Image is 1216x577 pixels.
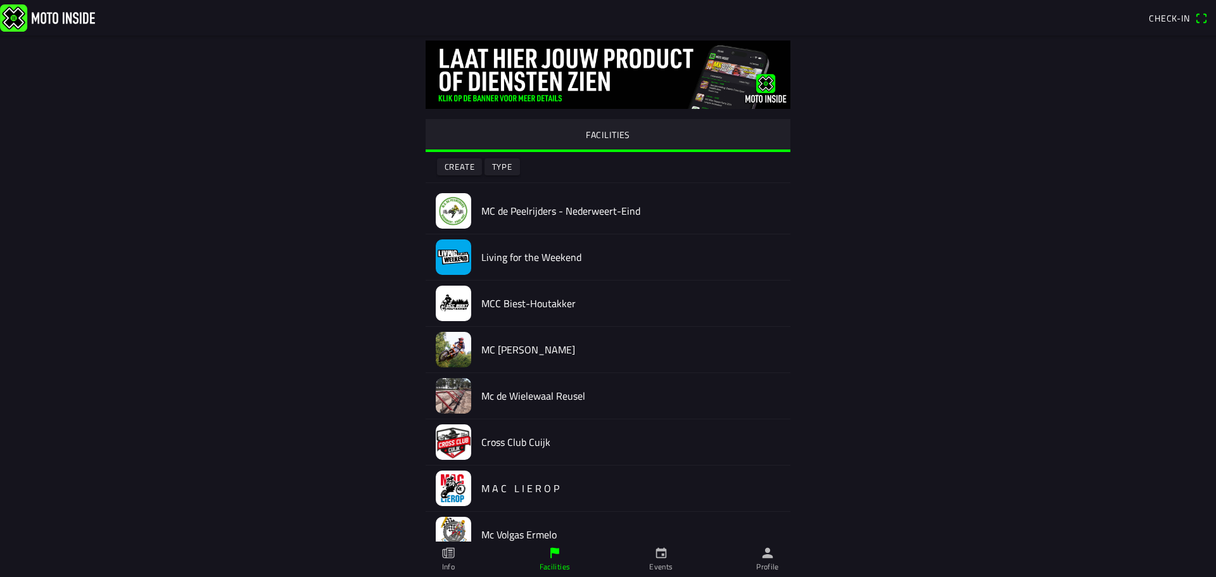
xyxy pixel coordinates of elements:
img: fZaLbSkDvnr1C4GUSZfQfuKvSpE6MliCMoEx3pMa.jpg [436,517,471,552]
ion-text: Create [445,163,475,171]
ion-label: Events [649,561,673,573]
img: gq2TelBLMmpi4fWFHNg00ygdNTGbkoIX0dQjbKR7.jpg [426,41,790,109]
ion-label: Info [442,561,455,573]
ion-label: Profile [756,561,779,573]
ion-segment-button: FACILITIES [426,119,790,152]
h2: M A C L I E R O P [481,483,780,495]
img: iSUQscf9i1joESlnIyEiMfogXz7Bc5tjPeDLpnIM.jpeg [436,239,471,275]
ion-button: Type [484,158,520,175]
ion-icon: person [761,546,775,560]
span: Check-in [1149,11,1190,25]
h2: Cross Club Cuijk [481,436,780,448]
img: OVnFQxerog5cC59gt7GlBiORcCq4WNUAybko3va6.jpeg [436,332,471,367]
ion-icon: paper [441,546,455,560]
img: vKiD6aWk1KGCV7kxOazT7ShHwSDtaq6zenDXxJPe.jpeg [436,424,471,460]
h2: Living for the Weekend [481,251,780,263]
h2: MCC Biest-Houtakker [481,298,780,310]
ion-icon: calendar [654,546,668,560]
h2: Mc Volgas Ermelo [481,529,780,541]
ion-icon: flag [548,546,562,560]
img: aAdPnaJ0eM91CyR0W3EJwaucQemX36SUl3ujApoD.jpeg [436,193,471,229]
h2: MC de Peelrijders - Nederweert-Eind [481,205,780,217]
h2: Mc de Wielewaal Reusel [481,390,780,402]
a: Check-inqr scanner [1143,7,1213,29]
img: sCleOuLcZu0uXzcCJj7MbjlmDPuiK8LwTvsfTPE1.png [436,471,471,506]
img: YWMvcvOLWY37agttpRZJaAs8ZAiLaNCKac4Ftzsi.jpeg [436,378,471,414]
ion-label: Facilities [540,561,571,573]
h2: MC [PERSON_NAME] [481,344,780,356]
img: blYthksgOceLkNu2ej2JKmd89r2Pk2JqgKxchyE3.jpg [436,286,471,321]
